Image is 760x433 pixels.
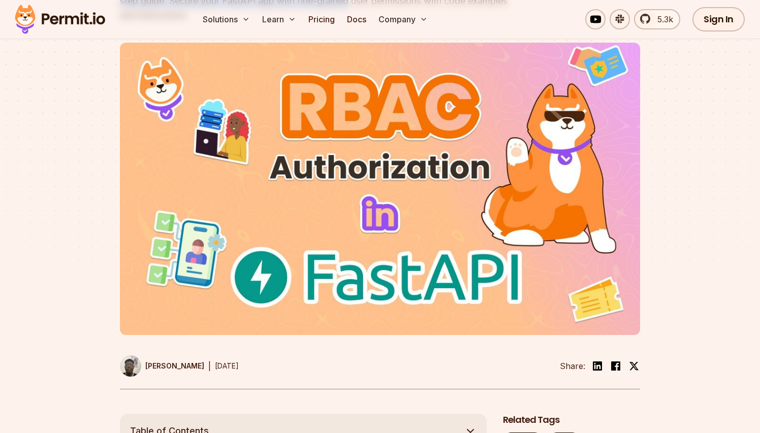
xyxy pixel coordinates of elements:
div: | [208,360,211,372]
img: FastAPI RBAC - Full Implementation Tutorial [120,43,640,335]
img: Permit logo [10,2,110,37]
button: Company [374,9,432,29]
a: Sign In [692,7,745,31]
img: linkedin [591,360,604,372]
span: 5.3k [651,13,673,25]
a: 5.3k [634,9,680,29]
img: facebook [610,360,622,372]
a: Docs [343,9,370,29]
h2: Related Tags [503,414,640,426]
button: Learn [258,9,300,29]
p: [PERSON_NAME] [145,361,204,371]
time: [DATE] [215,361,239,370]
li: Share: [560,360,585,372]
img: twitter [629,361,639,371]
a: Pricing [304,9,339,29]
img: Uma Victor [120,355,141,377]
a: [PERSON_NAME] [120,355,204,377]
button: Solutions [199,9,254,29]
